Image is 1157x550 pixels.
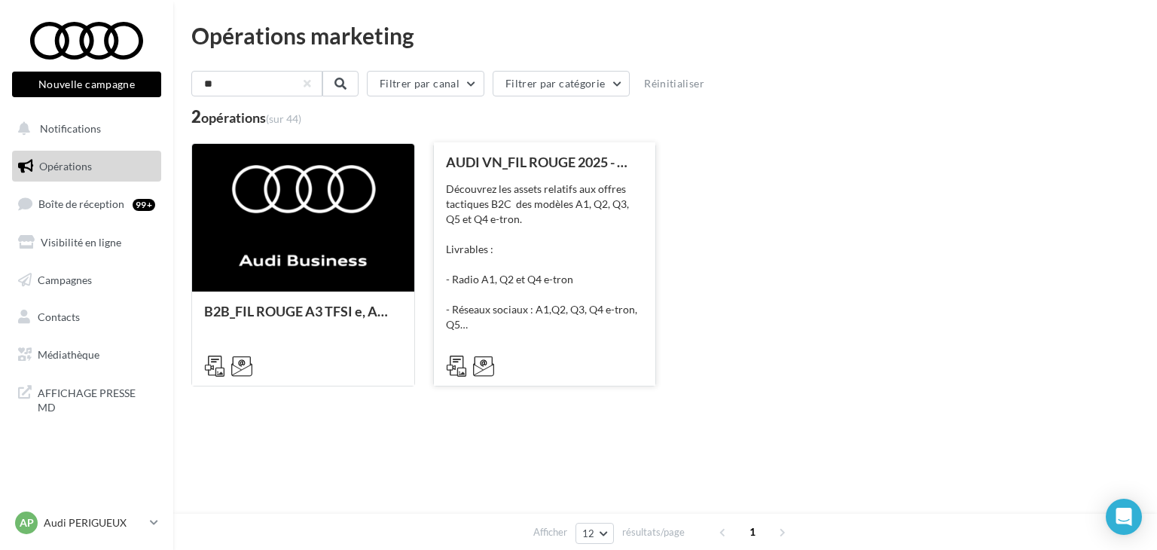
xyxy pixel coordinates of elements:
div: B2B_FIL ROUGE A3 TFSI e, A5, Q5 et Q3 e-hybrid [204,304,402,334]
a: Opérations [9,151,164,182]
button: Nouvelle campagne [12,72,161,97]
button: 12 [575,523,614,544]
button: Filtrer par canal [367,71,484,96]
span: 12 [582,527,595,539]
span: Médiathèque [38,348,99,361]
a: Visibilité en ligne [9,227,164,258]
span: Opérations [39,160,92,173]
div: 2 [191,108,301,125]
button: Filtrer par catégorie [493,71,630,96]
div: opérations [201,111,301,124]
span: AP [20,515,34,530]
span: 1 [740,520,765,544]
span: Visibilité en ligne [41,236,121,249]
a: Médiathèque [9,339,164,371]
a: Contacts [9,301,164,333]
span: Boîte de réception [38,197,124,210]
div: Découvrez les assets relatifs aux offres tactiques B2C des modèles A1, Q2, Q3, Q5 et Q4 e-tron. L... [446,182,644,332]
div: 99+ [133,199,155,211]
span: résultats/page [622,525,685,539]
div: Opérations marketing [191,24,1139,47]
span: Contacts [38,310,80,323]
a: AFFICHAGE PRESSE MD [9,377,164,421]
span: AFFICHAGE PRESSE MD [38,383,155,415]
div: AUDI VN_FIL ROUGE 2025 - A1, Q2, Q3, Q5 et Q4 e-tron [446,154,644,170]
span: Notifications [40,122,101,135]
button: Réinitialiser [638,75,710,93]
a: Boîte de réception99+ [9,188,164,220]
span: Afficher [533,525,567,539]
p: Audi PERIGUEUX [44,515,144,530]
span: Campagnes [38,273,92,286]
div: Open Intercom Messenger [1106,499,1142,535]
span: (sur 44) [266,112,301,125]
button: Notifications [9,113,158,145]
a: Campagnes [9,264,164,296]
a: AP Audi PERIGUEUX [12,509,161,537]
